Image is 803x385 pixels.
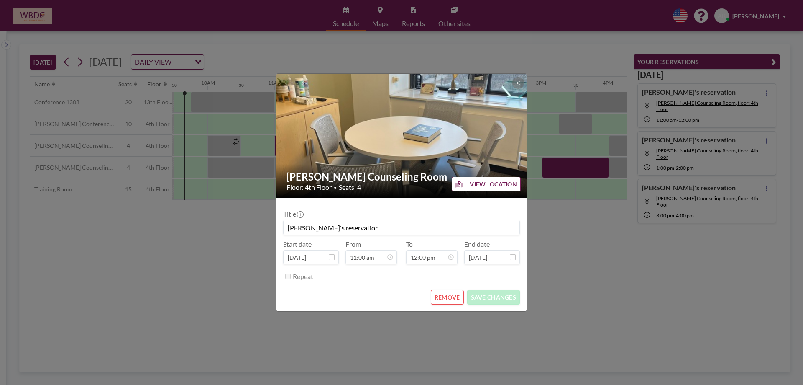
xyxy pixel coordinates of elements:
label: End date [464,240,490,248]
input: (No title) [284,220,519,235]
button: VIEW LOCATION [452,177,521,191]
label: Repeat [293,272,313,281]
button: REMOVE [431,290,464,305]
h2: [PERSON_NAME] Counseling Room [286,171,517,183]
label: To [406,240,413,248]
label: From [345,240,361,248]
button: SAVE CHANGES [467,290,520,305]
span: - [400,243,403,261]
span: Seats: 4 [339,183,361,191]
span: Floor: 4th Floor [286,183,332,191]
label: Title [283,210,303,218]
span: • [334,184,337,191]
label: Start date [283,240,312,248]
